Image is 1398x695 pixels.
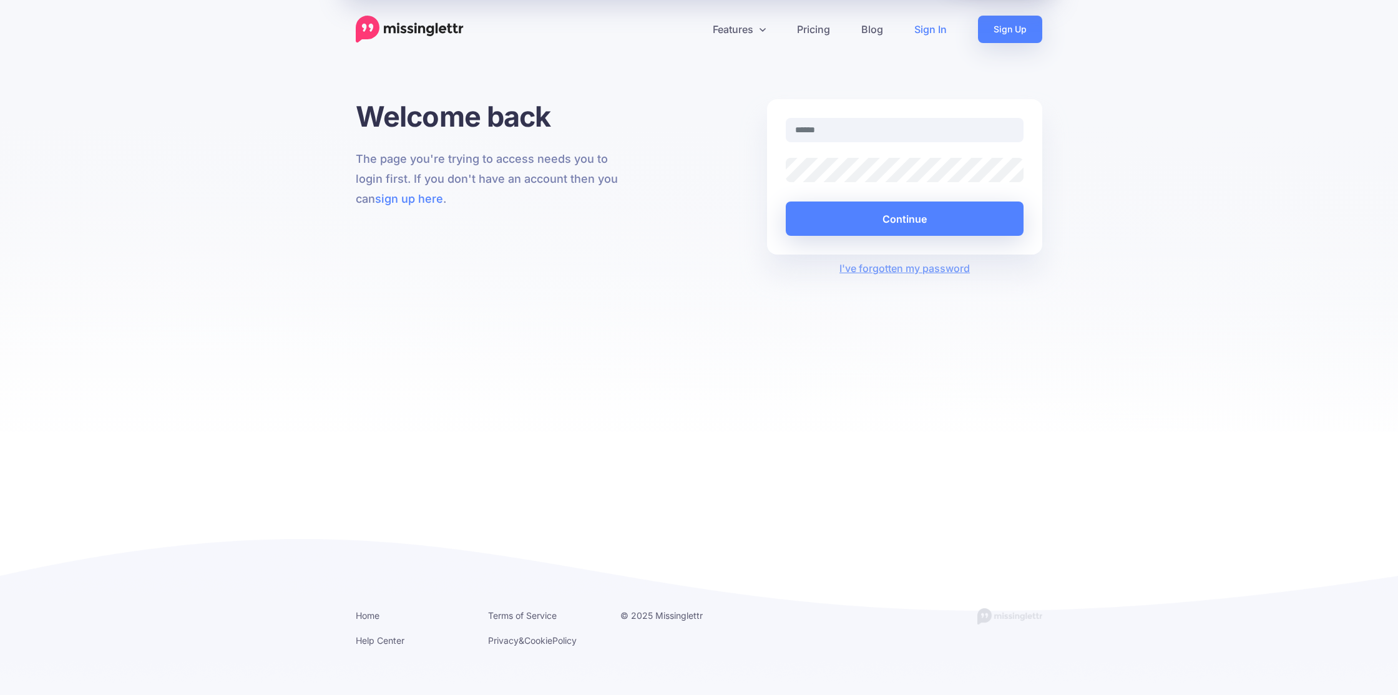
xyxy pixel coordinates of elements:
[524,635,552,646] a: Cookie
[839,262,970,275] a: I've forgotten my password
[488,635,519,646] a: Privacy
[488,610,557,621] a: Terms of Service
[356,610,379,621] a: Home
[356,149,631,209] p: The page you're trying to access needs you to login first. If you don't have an account then you ...
[356,99,631,134] h1: Welcome back
[781,16,846,43] a: Pricing
[786,202,1024,236] button: Continue
[978,16,1042,43] a: Sign Up
[488,633,602,648] li: & Policy
[697,16,781,43] a: Features
[899,16,962,43] a: Sign In
[620,608,734,623] li: © 2025 Missinglettr
[846,16,899,43] a: Blog
[375,192,443,205] a: sign up here
[356,635,404,646] a: Help Center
